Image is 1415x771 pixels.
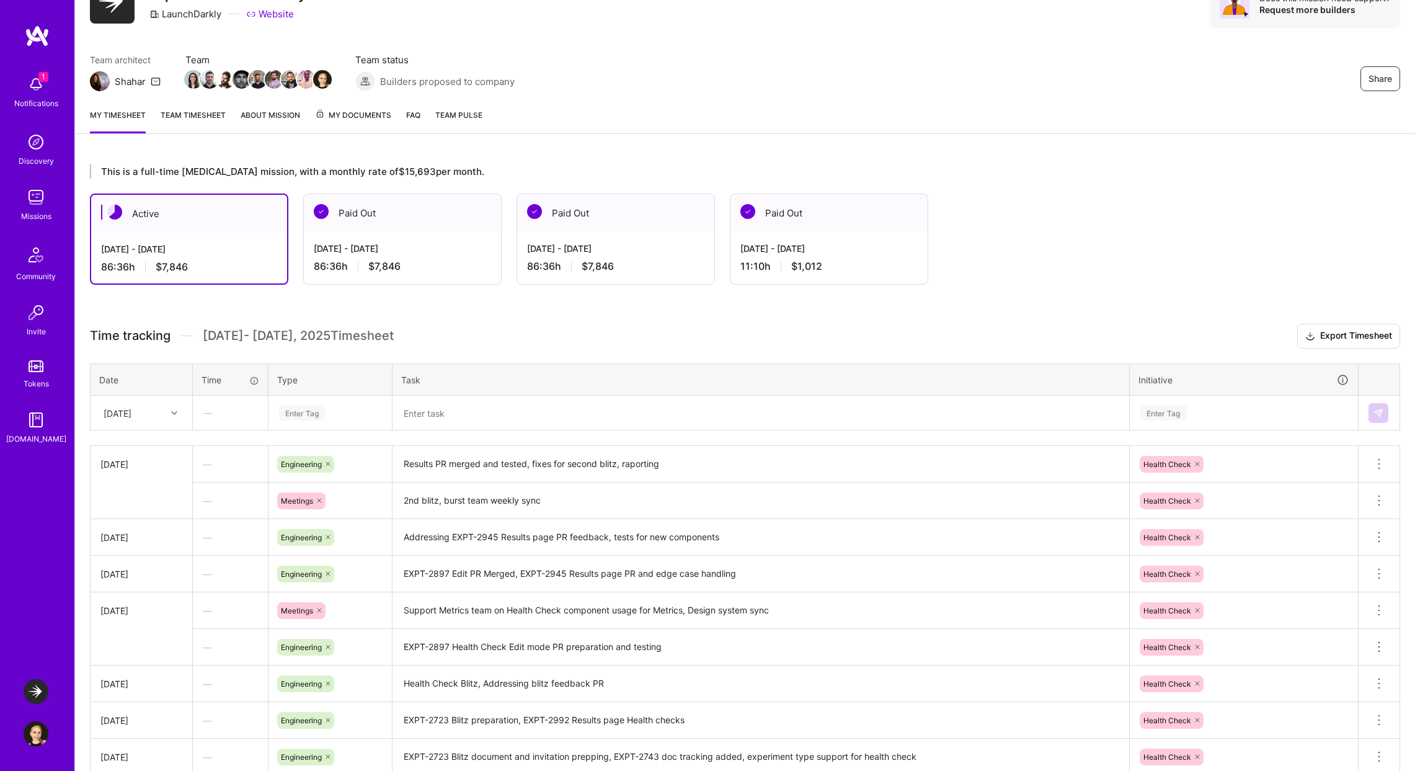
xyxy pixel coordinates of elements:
[25,25,50,47] img: logo
[1143,460,1191,469] span: Health Check
[740,204,755,219] img: Paid Out
[203,328,394,344] span: [DATE] - [DATE] , 2025 Timesheet
[100,714,182,727] div: [DATE]
[193,667,268,700] div: —
[1143,716,1191,725] span: Health Check
[266,69,282,90] a: Team Member Avatar
[435,109,482,133] a: Team Pulse
[527,242,704,255] div: [DATE] - [DATE]
[90,164,1293,179] div: This is a full-time [MEDICAL_DATA] mission, with a monthly rate of $15,693 per month.
[100,677,182,690] div: [DATE]
[24,130,48,154] img: discovery
[149,7,221,20] div: LaunchDarkly
[315,109,391,122] span: My Documents
[298,69,314,90] a: Team Member Avatar
[193,704,268,737] div: —
[104,406,131,419] div: [DATE]
[281,460,322,469] span: Engineering
[234,69,250,90] a: Team Member Avatar
[740,260,918,273] div: 11:10 h
[100,568,182,581] div: [DATE]
[313,70,332,89] img: Team Member Avatar
[394,630,1128,665] textarea: EXPT-2897 Health Check Edit mode PR preparation and testing
[281,716,322,725] span: Engineering
[90,71,110,91] img: Team Architect
[193,558,268,591] div: —
[268,363,393,396] th: Type
[6,432,66,445] div: [DOMAIN_NAME]
[1143,679,1191,689] span: Health Check
[200,70,219,89] img: Team Member Avatar
[100,531,182,544] div: [DATE]
[151,76,161,86] i: icon Mail
[216,70,235,89] img: Team Member Avatar
[281,70,299,89] img: Team Member Avatar
[193,484,268,517] div: —
[24,377,49,390] div: Tokens
[29,360,43,372] img: tokens
[100,604,182,617] div: [DATE]
[435,110,482,120] span: Team Pulse
[24,679,48,704] img: LaunchDarkly: Experimentation Delivery Team
[100,751,182,764] div: [DATE]
[90,109,146,133] a: My timesheet
[149,9,159,19] i: icon CompanyGray
[161,109,226,133] a: Team timesheet
[314,69,330,90] a: Team Member Avatar
[246,7,294,20] a: Website
[101,261,277,274] div: 86:36 h
[1143,606,1191,615] span: Health Check
[1143,496,1191,506] span: Health Check
[394,703,1128,738] textarea: EXPT-2723 Blitz preparation, EXPT-2992 Results page Health checks
[193,594,268,627] div: —
[24,408,48,432] img: guide book
[156,261,188,274] span: $7,846
[1143,752,1191,762] span: Health Check
[1143,533,1191,542] span: Health Check
[517,194,714,232] div: Paid Out
[24,72,48,97] img: bell
[27,325,46,338] div: Invite
[1143,643,1191,652] span: Health Check
[297,70,316,89] img: Team Member Avatar
[91,363,193,396] th: Date
[19,154,54,167] div: Discovery
[100,458,182,471] div: [DATE]
[107,205,122,220] img: Active
[16,270,56,283] div: Community
[241,109,300,133] a: About Mission
[233,70,251,89] img: Team Member Avatar
[791,260,822,273] span: $1,012
[281,569,322,579] span: Engineering
[527,260,704,273] div: 86:36 h
[355,71,375,91] img: Builders proposed to company
[281,606,313,615] span: Meetings
[171,410,177,416] i: icon Chevron
[315,109,391,133] a: My Documents
[1305,330,1315,343] i: icon Download
[24,185,48,210] img: teamwork
[20,679,51,704] a: LaunchDarkly: Experimentation Delivery Team
[314,204,329,219] img: Paid Out
[90,328,171,344] span: Time tracking
[740,242,918,255] div: [DATE] - [DATE]
[193,396,267,429] div: —
[394,667,1128,702] textarea: Health Check Blitz, Addressing blitz feedback PR
[281,643,322,652] span: Engineering
[314,260,491,273] div: 86:36 h
[281,679,322,689] span: Engineering
[1259,4,1390,16] div: Request more builders
[1373,408,1383,418] img: Submit
[1143,569,1191,579] span: Health Check
[202,69,218,90] a: Team Member Avatar
[406,109,420,133] a: FAQ
[314,242,491,255] div: [DATE] - [DATE]
[281,533,322,542] span: Engineering
[281,496,313,506] span: Meetings
[394,484,1128,519] textarea: 2nd blitz, burst team weekly sync
[380,75,515,88] span: Builders proposed to company
[193,521,268,554] div: —
[24,721,48,746] img: User Avatar
[202,373,259,386] div: Time
[101,243,277,256] div: [DATE] - [DATE]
